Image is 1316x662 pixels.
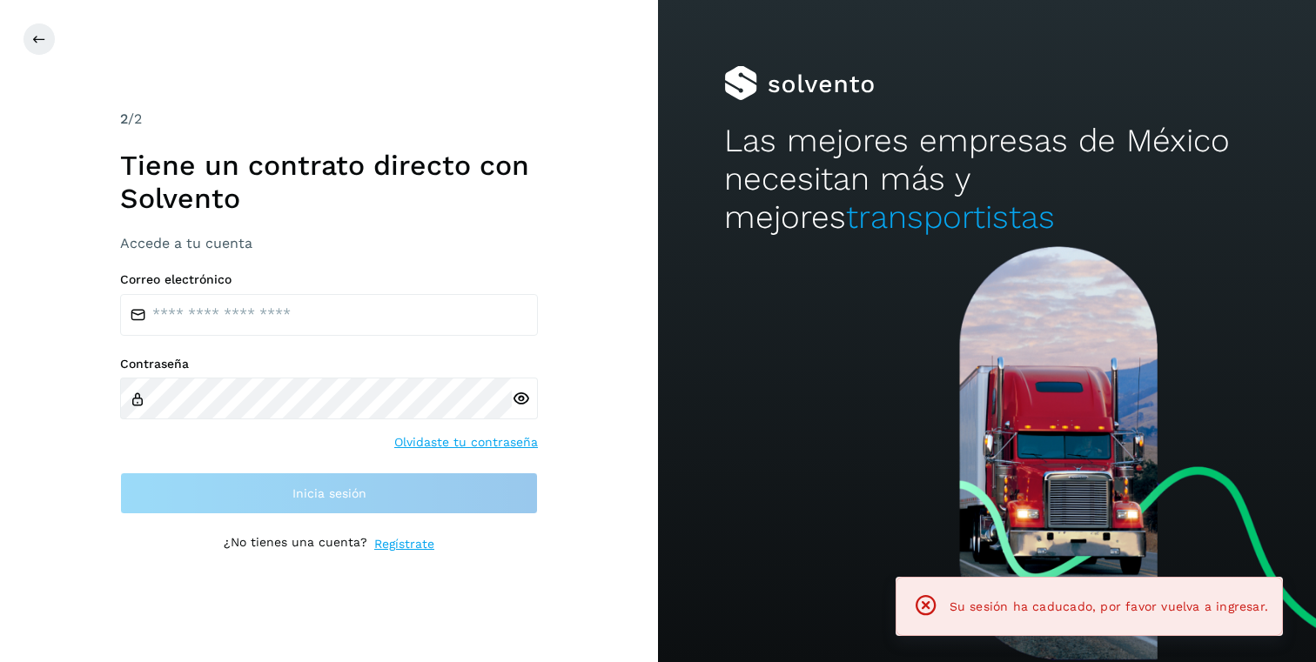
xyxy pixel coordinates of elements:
[120,472,538,514] button: Inicia sesión
[724,122,1251,237] h2: Las mejores empresas de México necesitan más y mejores
[224,535,367,553] p: ¿No tienes una cuenta?
[950,599,1268,613] span: Su sesión ha caducado, por favor vuelva a ingresar.
[374,535,434,553] a: Regístrate
[292,487,366,499] span: Inicia sesión
[846,198,1055,236] span: transportistas
[120,235,538,251] h3: Accede a tu cuenta
[120,357,538,371] label: Contraseña
[394,433,538,451] a: Olvidaste tu contraseña
[120,272,538,287] label: Correo electrónico
[120,149,538,216] h1: Tiene un contrato directo con Solvento
[120,110,128,127] span: 2
[120,109,538,130] div: /2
